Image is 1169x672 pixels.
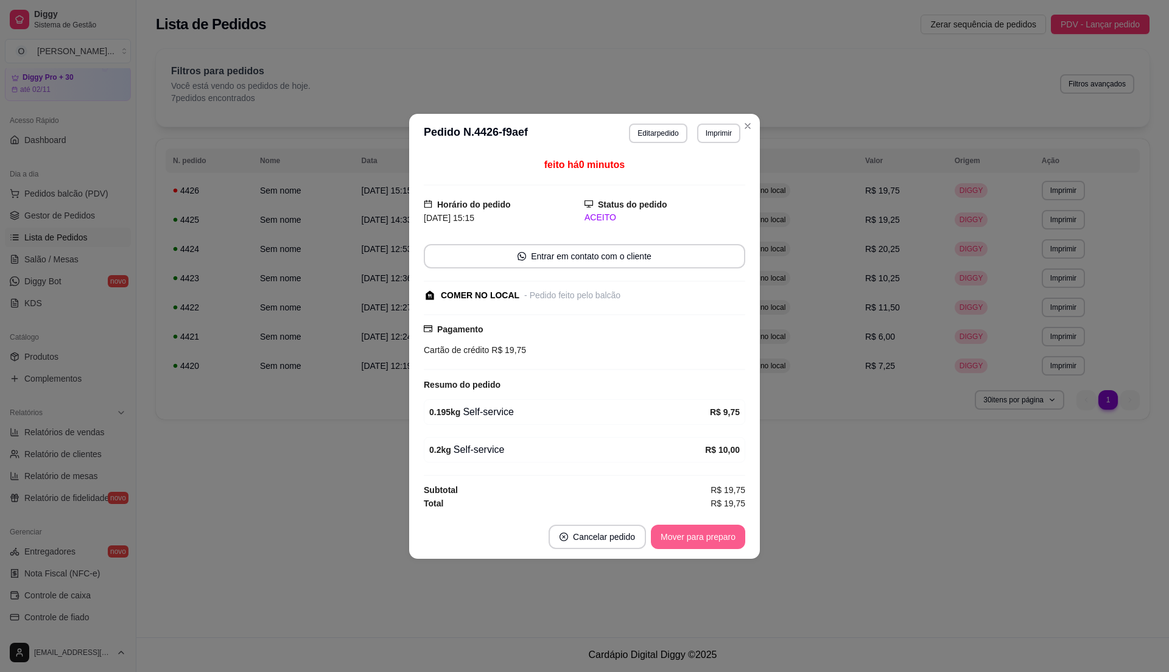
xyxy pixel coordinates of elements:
[424,380,500,390] strong: Resumo do pedido
[437,324,483,334] strong: Pagamento
[584,200,593,208] span: desktop
[584,211,745,224] div: ACEITO
[489,345,526,355] span: R$ 19,75
[710,407,740,417] strong: R$ 9,75
[424,200,432,208] span: calendar
[518,252,526,261] span: whats-app
[711,483,745,497] span: R$ 19,75
[424,345,489,355] span: Cartão de crédito
[738,116,757,136] button: Close
[705,445,740,455] strong: R$ 10,00
[598,200,667,209] strong: Status do pedido
[560,533,568,541] span: close-circle
[429,445,451,455] strong: 0.2 kg
[524,289,620,302] div: - Pedido feito pelo balcão
[544,159,625,170] span: feito há 0 minutos
[424,485,458,495] strong: Subtotal
[549,525,646,549] button: close-circleCancelar pedido
[429,405,710,419] div: Self-service
[711,497,745,510] span: R$ 19,75
[441,289,519,302] div: COMER NO LOCAL
[424,499,443,508] strong: Total
[629,124,687,143] button: Editarpedido
[424,324,432,333] span: credit-card
[424,124,528,143] h3: Pedido N. 4426-f9aef
[697,124,740,143] button: Imprimir
[424,244,745,268] button: whats-appEntrar em contato com o cliente
[429,443,705,457] div: Self-service
[424,213,474,223] span: [DATE] 15:15
[437,200,511,209] strong: Horário do pedido
[429,407,460,417] strong: 0.195 kg
[651,525,745,549] button: Mover para preparo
